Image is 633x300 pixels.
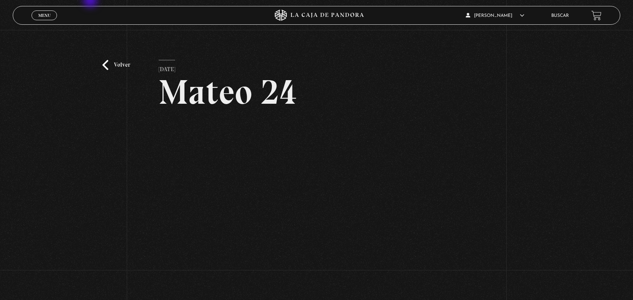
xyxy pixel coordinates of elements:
[551,13,569,18] a: Buscar
[466,13,524,18] span: [PERSON_NAME]
[159,60,175,75] p: [DATE]
[591,10,601,21] a: View your shopping cart
[102,60,130,70] a: Volver
[159,75,475,109] h2: Mateo 24
[36,19,53,25] span: Cerrar
[38,13,51,18] span: Menu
